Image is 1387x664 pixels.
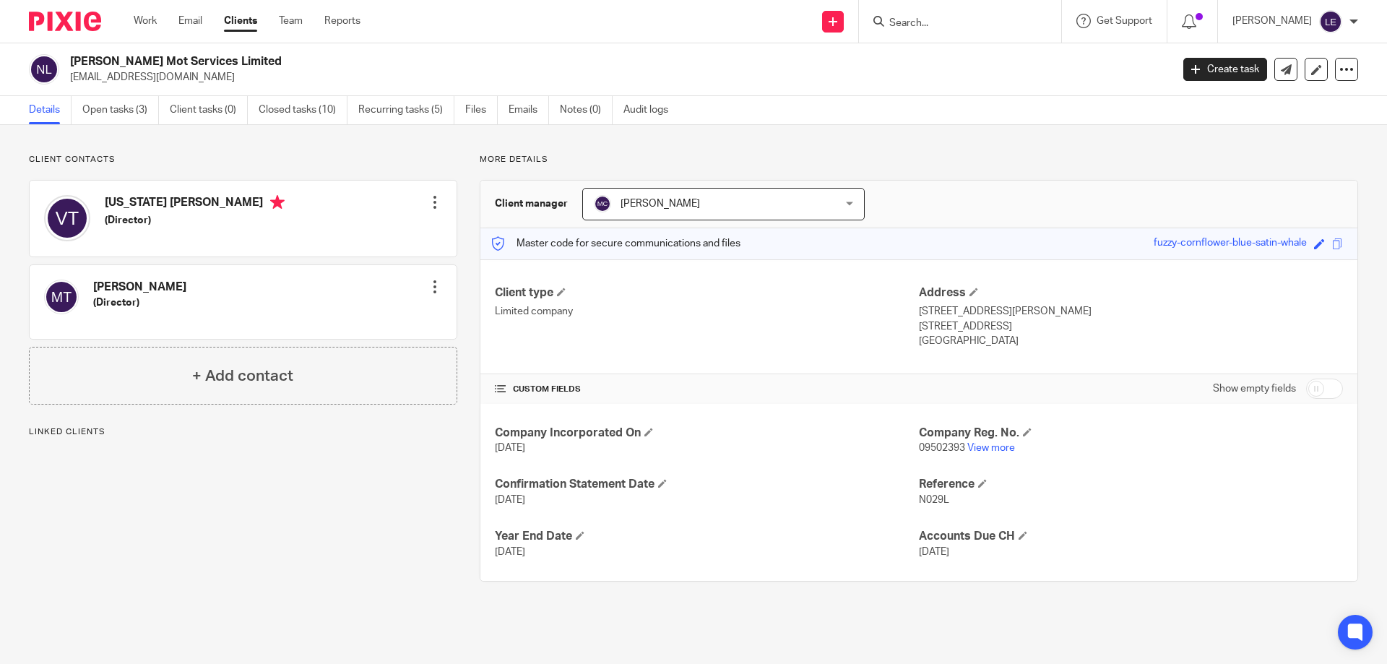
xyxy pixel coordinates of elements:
[465,96,498,124] a: Files
[919,285,1343,301] h4: Address
[621,199,700,209] span: [PERSON_NAME]
[44,280,79,314] img: svg%3E
[967,443,1015,453] a: View more
[170,96,248,124] a: Client tasks (0)
[919,304,1343,319] p: [STREET_ADDRESS][PERSON_NAME]
[919,495,949,505] span: N029L
[93,296,186,310] h5: (Director)
[1213,381,1296,396] label: Show empty fields
[29,12,101,31] img: Pixie
[919,426,1343,441] h4: Company Reg. No.
[495,304,919,319] p: Limited company
[495,197,568,211] h3: Client manager
[919,529,1343,544] h4: Accounts Due CH
[919,443,965,453] span: 09502393
[29,54,59,85] img: svg%3E
[560,96,613,124] a: Notes (0)
[495,384,919,395] h4: CUSTOM FIELDS
[495,426,919,441] h4: Company Incorporated On
[623,96,679,124] a: Audit logs
[919,334,1343,348] p: [GEOGRAPHIC_DATA]
[1154,236,1307,252] div: fuzzy-cornflower-blue-satin-whale
[270,195,285,210] i: Primary
[192,365,293,387] h4: + Add contact
[82,96,159,124] a: Open tasks (3)
[919,319,1343,334] p: [STREET_ADDRESS]
[594,195,611,212] img: svg%3E
[919,547,949,557] span: [DATE]
[495,285,919,301] h4: Client type
[491,236,740,251] p: Master code for secure communications and files
[495,547,525,557] span: [DATE]
[259,96,347,124] a: Closed tasks (10)
[919,477,1343,492] h4: Reference
[480,154,1358,165] p: More details
[1319,10,1342,33] img: svg%3E
[495,529,919,544] h4: Year End Date
[70,70,1162,85] p: [EMAIL_ADDRESS][DOMAIN_NAME]
[29,426,457,438] p: Linked clients
[495,443,525,453] span: [DATE]
[888,17,1018,30] input: Search
[509,96,549,124] a: Emails
[495,477,919,492] h4: Confirmation Statement Date
[105,213,285,228] h5: (Director)
[324,14,360,28] a: Reports
[44,195,90,241] img: svg%3E
[358,96,454,124] a: Recurring tasks (5)
[1097,16,1152,26] span: Get Support
[1183,58,1267,81] a: Create task
[178,14,202,28] a: Email
[224,14,257,28] a: Clients
[279,14,303,28] a: Team
[29,154,457,165] p: Client contacts
[134,14,157,28] a: Work
[70,54,943,69] h2: [PERSON_NAME] Mot Services Limited
[1232,14,1312,28] p: [PERSON_NAME]
[29,96,72,124] a: Details
[105,195,285,213] h4: [US_STATE] [PERSON_NAME]
[495,495,525,505] span: [DATE]
[93,280,186,295] h4: [PERSON_NAME]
